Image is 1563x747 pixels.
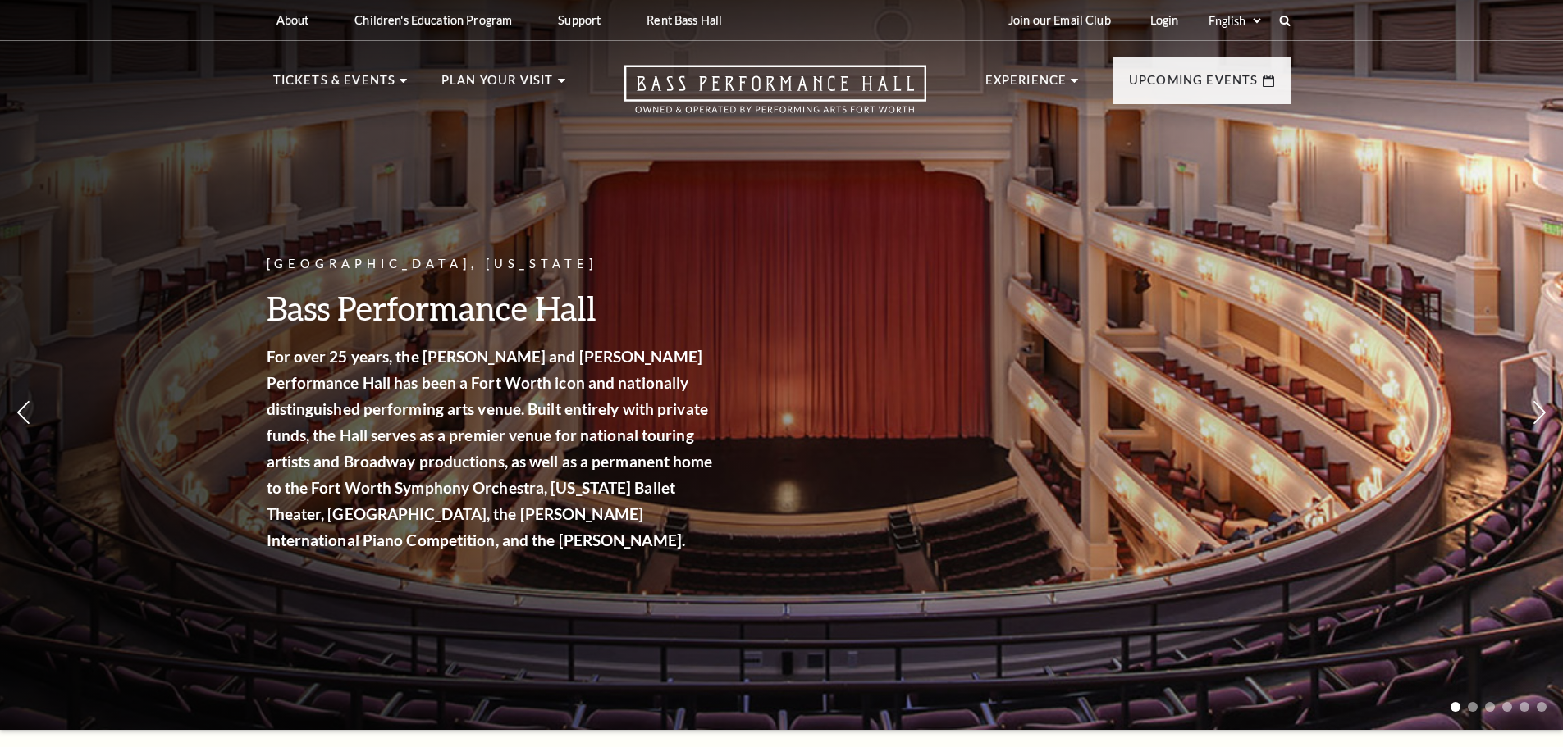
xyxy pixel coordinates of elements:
[558,13,601,27] p: Support
[441,71,554,100] p: Plan Your Visit
[354,13,512,27] p: Children's Education Program
[267,287,718,329] h3: Bass Performance Hall
[273,71,396,100] p: Tickets & Events
[276,13,309,27] p: About
[985,71,1067,100] p: Experience
[647,13,722,27] p: Rent Bass Hall
[267,347,713,549] strong: For over 25 years, the [PERSON_NAME] and [PERSON_NAME] Performance Hall has been a Fort Worth ico...
[1129,71,1259,100] p: Upcoming Events
[1205,13,1264,29] select: Select:
[267,254,718,275] p: [GEOGRAPHIC_DATA], [US_STATE]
